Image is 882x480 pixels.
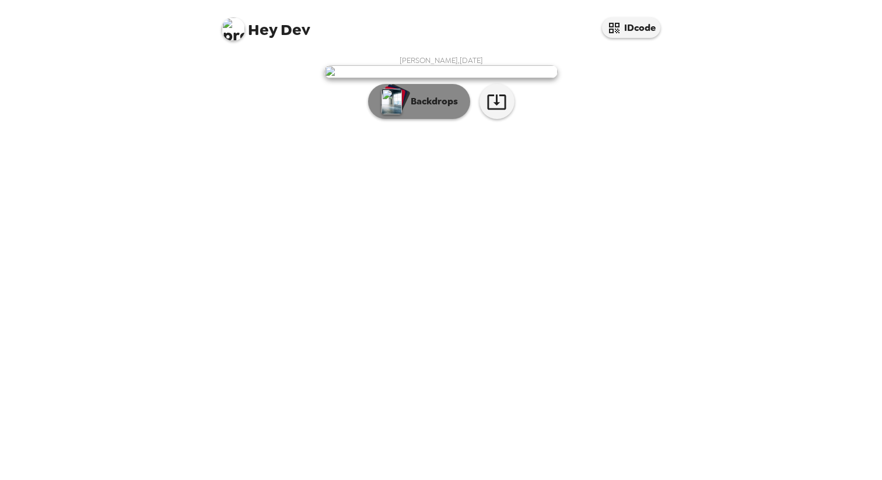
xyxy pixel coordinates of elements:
[222,17,245,41] img: profile pic
[248,19,277,40] span: Hey
[324,65,558,78] img: user
[368,84,470,119] button: Backdrops
[400,55,483,65] span: [PERSON_NAME] , [DATE]
[602,17,660,38] button: IDcode
[222,12,310,38] span: Dev
[405,94,458,108] p: Backdrops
